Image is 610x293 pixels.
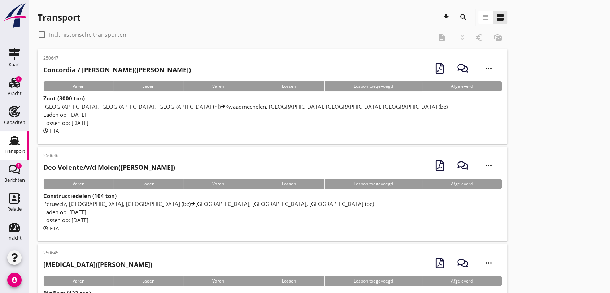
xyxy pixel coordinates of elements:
i: view_agenda [496,13,505,22]
div: Lossen [253,81,324,91]
div: Losbon toegevoegd [324,81,422,91]
div: Lossen [253,276,324,286]
p: 250645 [43,250,152,256]
div: Berichten [4,178,25,182]
strong: Deo Volente/v/d Molen [43,163,118,172]
span: ETA: [50,127,61,134]
div: Transport [4,149,25,154]
div: Kaart [9,62,20,67]
div: Varen [43,81,113,91]
h2: ([PERSON_NAME]) [43,65,191,75]
div: Laden [113,276,183,286]
div: Vracht [8,91,22,96]
div: Lossen [253,179,324,189]
div: Afgeleverd [422,276,502,286]
div: Varen [183,276,253,286]
i: view_headline [481,13,490,22]
i: more_horiz [479,58,499,78]
span: Lossen op: [DATE] [43,119,88,126]
h2: ([PERSON_NAME]) [43,260,152,270]
strong: [MEDICAL_DATA] [43,260,96,269]
div: Varen [183,81,253,91]
span: Péruwelz, [GEOGRAPHIC_DATA], [GEOGRAPHIC_DATA] (be) [GEOGRAPHIC_DATA], [GEOGRAPHIC_DATA], [GEOGRA... [43,200,374,207]
div: Relatie [7,207,22,211]
div: Laden [113,179,183,189]
span: Laden op: [DATE] [43,208,86,216]
div: Varen [43,276,113,286]
div: Varen [43,179,113,189]
div: Capaciteit [4,120,25,125]
span: ETA: [50,225,61,232]
label: Incl. historische transporten [49,31,126,38]
a: 250647Concordia / [PERSON_NAME]([PERSON_NAME])VarenLadenVarenLossenLosbon toegevoegdAfgeleverdZou... [38,49,507,144]
strong: Constructiedelen (104 ton) [43,192,117,199]
div: Losbon toegevoegd [324,179,422,189]
strong: Zout (3000 ton) [43,95,85,102]
div: 1 [16,76,22,82]
h2: ([PERSON_NAME]) [43,163,175,172]
img: logo-small.a267ee39.svg [1,2,27,29]
i: search [459,13,468,22]
span: Laden op: [DATE] [43,111,86,118]
div: Inzicht [7,236,22,240]
div: Laden [113,81,183,91]
div: 1 [16,163,22,169]
div: Afgeleverd [422,179,502,189]
i: account_circle [7,273,22,287]
p: 250646 [43,152,175,159]
a: 250646Deo Volente/v/d Molen([PERSON_NAME])VarenLadenVarenLossenLosbon toegevoegdAfgeleverdConstru... [38,147,507,241]
span: [GEOGRAPHIC_DATA], [GEOGRAPHIC_DATA], [GEOGRAPHIC_DATA] (nl) Kwaadmechelen, [GEOGRAPHIC_DATA], [G... [43,103,448,110]
div: Losbon toegevoegd [324,276,422,286]
strong: Concordia / [PERSON_NAME] [43,65,134,74]
i: download [442,13,450,22]
span: Lossen op: [DATE] [43,216,88,224]
i: more_horiz [479,155,499,176]
div: Afgeleverd [422,81,502,91]
i: more_horiz [479,253,499,273]
p: 250647 [43,55,191,61]
div: Varen [183,179,253,189]
div: Transport [38,12,80,23]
